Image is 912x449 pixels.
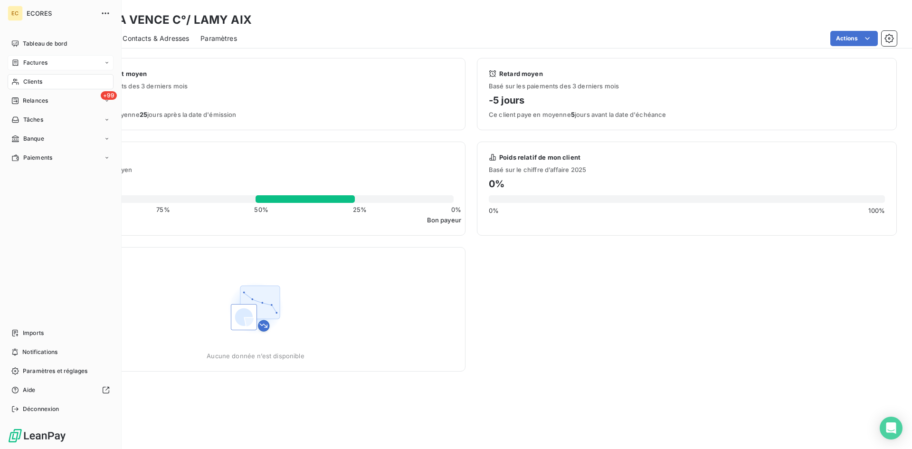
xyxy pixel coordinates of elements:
div: EC [8,6,23,21]
span: +99 [101,91,117,100]
button: Actions [830,31,878,46]
a: Paramètres et réglages [8,363,114,379]
a: Tâches [8,112,114,127]
h4: 0 % [489,176,885,191]
span: Banque [23,134,44,143]
span: 5 [571,111,575,118]
h4: -5 jours [489,93,885,108]
span: 0 % [489,207,499,214]
span: ECORES [27,10,95,17]
span: Déconnexion [23,405,59,413]
span: 25 [140,111,147,118]
span: 100 % [868,207,885,214]
img: Logo LeanPay [8,428,66,443]
span: Notifications [22,348,57,356]
span: Retard moyen [499,70,543,77]
span: Imports [23,329,44,337]
a: Imports [8,325,114,341]
span: Paramètres [200,34,237,43]
span: 25 % [353,206,367,213]
span: Poids relatif de mon client [499,153,580,161]
span: Contacts & Adresses [123,34,189,43]
span: Ce client paye en moyenne jours après la date d'émission [57,111,454,118]
span: 50 % [254,206,268,213]
span: 0 % [451,206,461,213]
a: +99Relances [8,93,114,108]
span: Tableau de bord [23,39,67,48]
div: Open Intercom Messenger [880,417,902,439]
span: Bon payeur [427,216,462,224]
span: Relances [23,96,48,105]
span: Aide [23,386,36,394]
h4: 25 jours [57,93,454,108]
a: Clients [8,74,114,89]
span: Clients [23,77,42,86]
a: Factures [8,55,114,70]
span: Basé sur les paiements des 3 derniers mois [489,82,885,90]
a: Tableau de bord [8,36,114,51]
span: Tâches [23,115,43,124]
span: Basé sur les paiements des 3 derniers mois [57,82,454,90]
a: Aide [8,382,114,398]
span: Ce client paye en moyenne jours avant la date d'échéance [489,111,885,118]
a: Banque [8,131,114,146]
a: Paiements [8,150,114,165]
img: Empty state [225,278,286,339]
span: Basé sur le chiffre d’affaire 2025 [489,166,885,173]
span: Paramètres et réglages [23,367,87,375]
h3: SDC LA VENCE C°/ LAMY AIX [84,11,252,29]
span: 75 % [156,206,170,213]
span: Basé sur le retard moyen [46,166,465,173]
span: Factures [23,58,47,67]
span: Aucune donnée n’est disponible [207,352,304,360]
span: Paiements [23,153,52,162]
